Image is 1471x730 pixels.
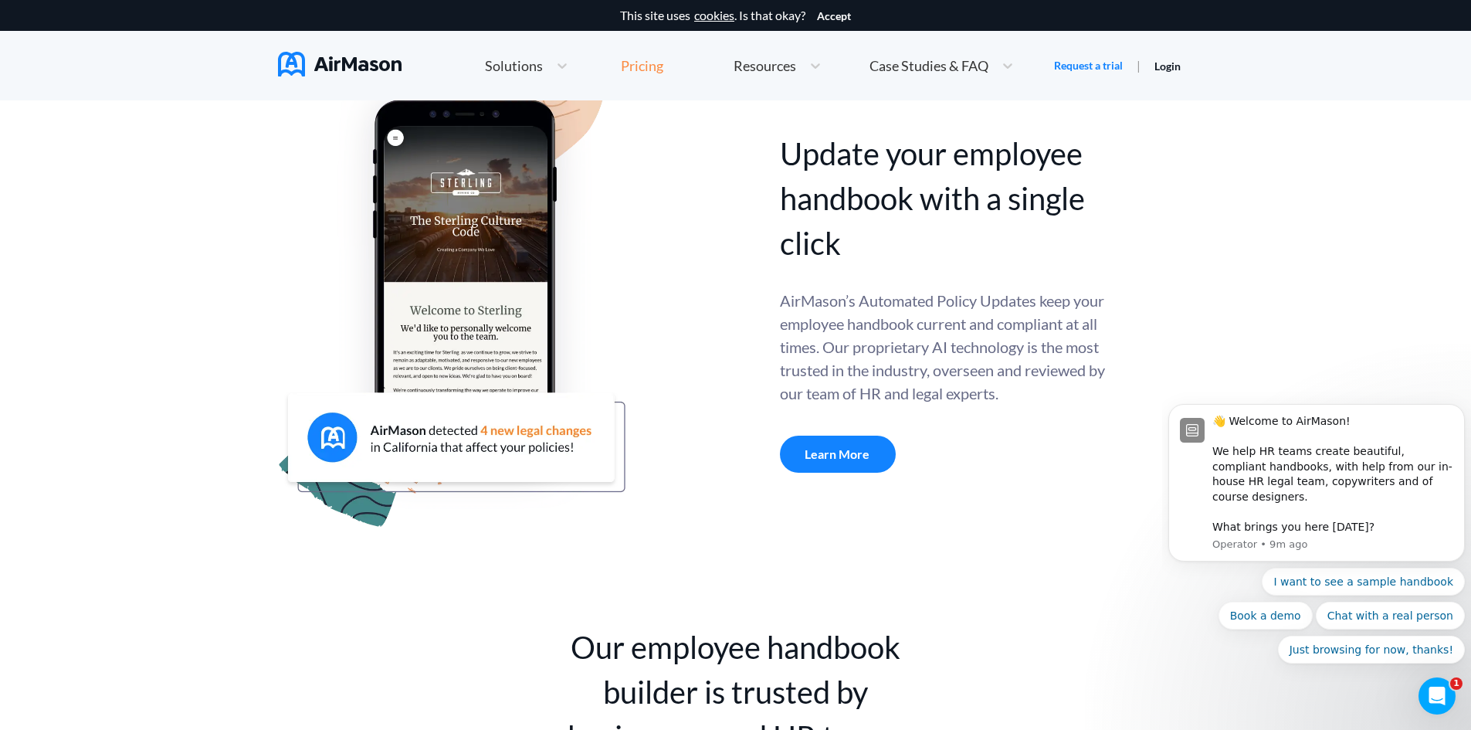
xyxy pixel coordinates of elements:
[1137,58,1141,73] span: |
[621,52,663,80] a: Pricing
[1418,677,1456,715] iframe: Intercom live chat
[278,52,402,76] img: AirMason Logo
[869,59,988,73] span: Case Studies & FAQ
[780,131,1108,266] div: Update your employee handbook with a single click
[734,59,796,73] span: Resources
[817,10,851,22] button: Accept cookies
[278,75,625,527] img: handbook apu
[621,59,663,73] div: Pricing
[485,59,543,73] span: Solutions
[780,436,896,473] a: Learn More
[1054,58,1123,73] a: Request a trial
[1162,300,1471,688] iframe: Intercom notifications message
[694,8,734,22] a: cookies
[780,289,1108,405] div: AirMason’s Automated Policy Updates keep your employee handbook current and compliant at all time...
[1450,677,1463,690] span: 1
[1154,59,1181,73] a: Login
